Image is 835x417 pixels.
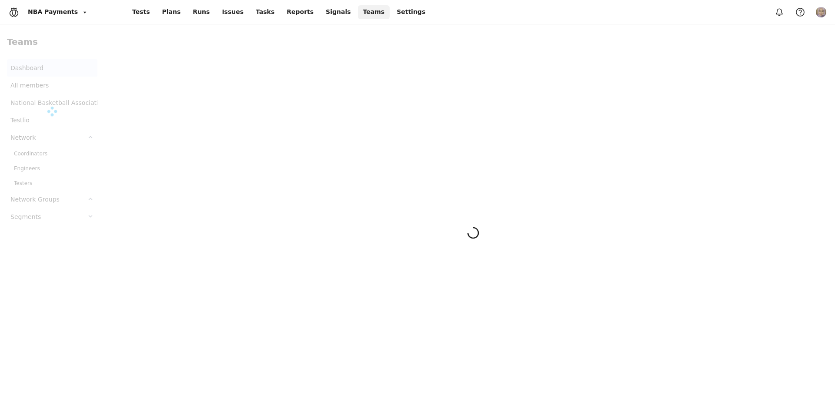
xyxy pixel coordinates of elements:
span: Issues [222,8,244,16]
a: Teams [358,5,390,19]
a: Plans [157,5,186,19]
span: Plans [162,8,181,16]
div: NBA Payments [28,8,78,16]
a: Signals [321,5,356,19]
span: Teams [363,8,385,16]
a: Issues [217,5,249,19]
a: Settings [391,5,431,19]
a: Runs [187,5,215,19]
a: Tests [127,5,155,19]
span: Settings [397,8,425,16]
a: Reports [281,5,319,19]
a: Tasks [250,5,280,19]
span: Runs [193,8,210,16]
span: Tests [132,8,150,16]
span: Tasks [256,8,274,16]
